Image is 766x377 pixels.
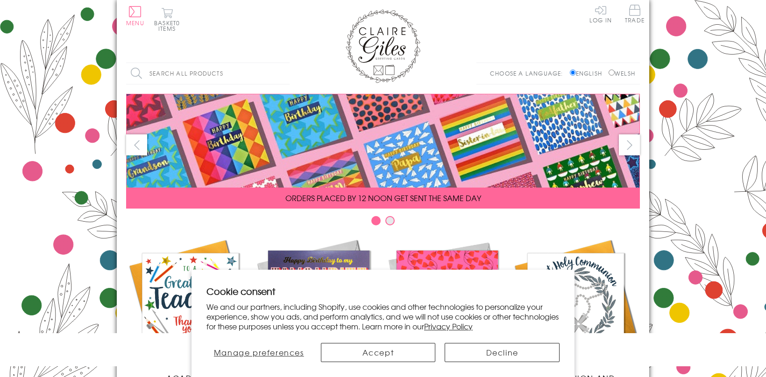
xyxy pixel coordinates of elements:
[126,6,144,26] button: Menu
[206,285,560,298] h2: Cookie consent
[424,321,473,332] a: Privacy Policy
[126,19,144,27] span: Menu
[206,343,312,362] button: Manage preferences
[346,9,420,83] img: Claire Giles Greetings Cards
[625,5,645,25] a: Trade
[589,5,612,23] a: Log In
[126,63,290,84] input: Search all products
[154,7,180,31] button: Basket0 items
[371,216,381,225] button: Carousel Page 1 (Current Slide)
[126,134,147,155] button: prev
[280,63,290,84] input: Search
[609,69,635,77] label: Welsh
[625,5,645,23] span: Trade
[206,302,560,331] p: We and our partners, including Shopify, use cookies and other technologies to personalize your ex...
[285,192,481,203] span: ORDERS PLACED BY 12 NOON GET SENT THE SAME DAY
[385,216,395,225] button: Carousel Page 2
[570,70,576,76] input: English
[490,69,568,77] p: Choose a language:
[609,70,615,76] input: Welsh
[619,134,640,155] button: next
[126,216,640,230] div: Carousel Pagination
[214,347,304,358] span: Manage preferences
[321,343,436,362] button: Accept
[158,19,180,33] span: 0 items
[445,343,560,362] button: Decline
[570,69,607,77] label: English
